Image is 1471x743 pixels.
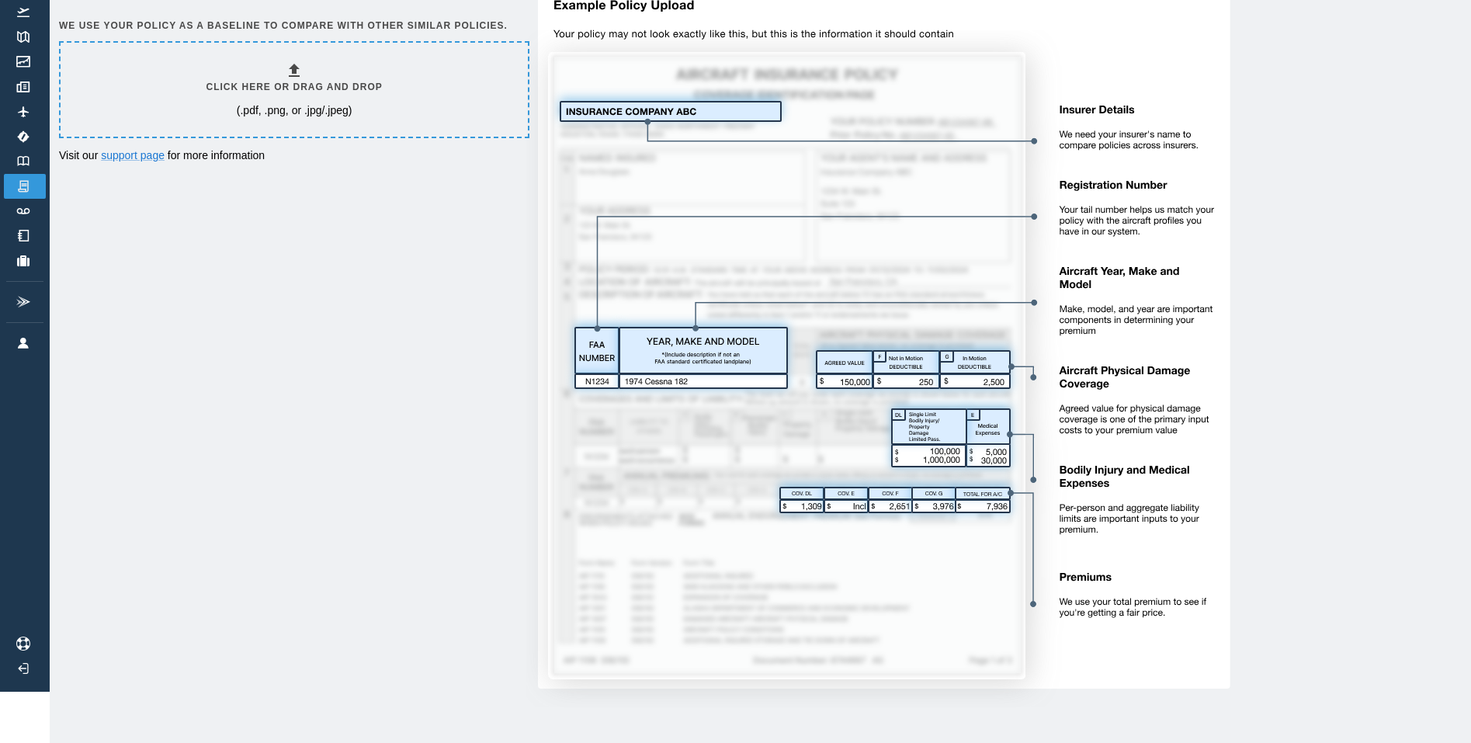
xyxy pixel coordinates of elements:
h6: Click here or drag and drop [206,80,383,95]
p: (.pdf, .png, or .jpg/.jpeg) [237,102,352,118]
h6: We use your policy as a baseline to compare with other similar policies. [59,19,526,33]
p: Visit our for more information [59,148,526,163]
a: support page [101,149,165,161]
